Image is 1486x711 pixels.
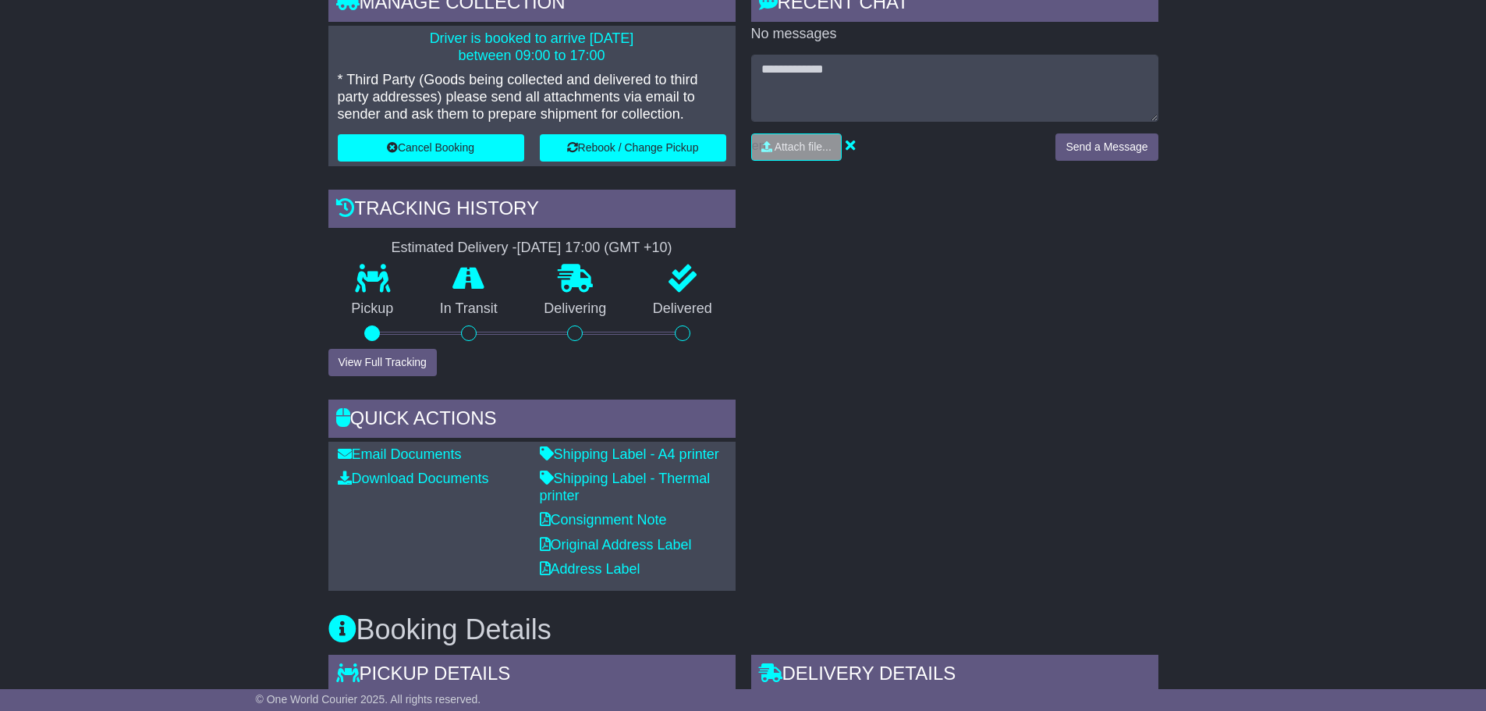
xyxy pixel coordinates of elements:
[417,300,521,318] p: In Transit
[338,446,462,462] a: Email Documents
[517,240,672,257] div: [DATE] 17:00 (GMT +10)
[540,134,726,162] button: Rebook / Change Pickup
[540,537,692,553] a: Original Address Label
[328,240,736,257] div: Estimated Delivery -
[338,471,489,486] a: Download Documents
[1055,133,1158,161] button: Send a Message
[540,471,711,503] a: Shipping Label - Thermal printer
[751,26,1158,43] p: No messages
[338,30,726,64] p: Driver is booked to arrive [DATE] between 09:00 to 17:00
[328,190,736,232] div: Tracking history
[751,655,1158,697] div: Delivery Details
[256,693,481,706] span: © One World Courier 2025. All rights reserved.
[328,300,417,318] p: Pickup
[521,300,630,318] p: Delivering
[540,512,667,528] a: Consignment Note
[630,300,736,318] p: Delivered
[338,72,726,123] p: * Third Party (Goods being collected and delivered to third party addresses) please send all atta...
[338,134,524,162] button: Cancel Booking
[328,349,437,376] button: View Full Tracking
[328,614,1158,645] h3: Booking Details
[540,446,719,462] a: Shipping Label - A4 printer
[328,400,736,442] div: Quick Actions
[328,655,736,697] div: Pickup Details
[540,561,640,577] a: Address Label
